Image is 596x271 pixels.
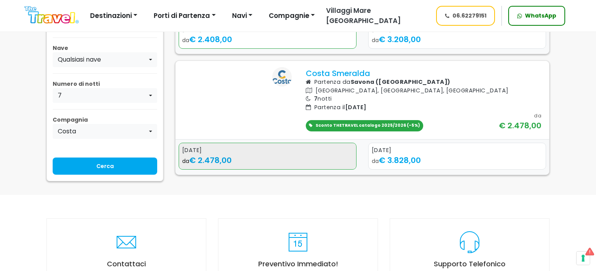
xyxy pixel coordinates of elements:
div: da [372,34,543,45]
h4: Contattaci [59,260,194,268]
div: Qualsiasi nave [58,55,147,64]
p: Costa Smeralda [306,69,541,78]
div: da [182,34,353,45]
h4: Preventivo Immediato! [230,260,366,268]
div: € 2.478,00 [499,120,541,131]
p: Nave [53,44,157,52]
p: Partenza da [306,78,541,87]
span: € 3.208,00 [379,34,421,45]
span: € 2.478,00 [189,155,232,166]
button: Navi [227,8,257,24]
span: € 2.408,00 [189,34,232,45]
div: 7 [58,91,147,100]
div: Costa [58,127,147,136]
a: [DATE] da€ 2.478,00 [179,143,357,170]
input: Cerca [53,158,157,175]
div: da [372,154,543,166]
p: Partenza il [306,103,541,112]
span: 06.62279151 [452,12,486,20]
a: 06.62279151 [436,6,495,26]
button: Qualsiasi nave [53,52,157,67]
button: Costa [53,124,157,139]
p: Compagnia [53,116,157,124]
p: notti [306,95,541,103]
a: Villaggi Mare [GEOGRAPHIC_DATA] [320,6,429,26]
span: € 3.828,00 [379,155,421,166]
b: Savona ([GEOGRAPHIC_DATA]) [351,78,451,86]
button: Destinazioni [85,8,142,24]
span: Villaggi Mare [GEOGRAPHIC_DATA] [326,6,401,25]
a: Costa Smeralda Partenza daSavona ([GEOGRAPHIC_DATA]) [GEOGRAPHIC_DATA], [GEOGRAPHIC_DATA], [GEOGR... [306,69,541,131]
span: [DATE] [345,103,367,111]
div: da [534,112,541,120]
img: costa logo [272,67,292,87]
span: Sconto THETRAVEL catalogo 2025/2026 (-5%) [316,122,420,128]
span: 7 [314,95,318,103]
div: [DATE] [182,146,353,155]
button: 7 [53,88,157,103]
p: Numero di notti [53,80,157,88]
a: WhatsApp [508,6,565,26]
span: WhatsApp [525,12,556,20]
p: [GEOGRAPHIC_DATA], [GEOGRAPHIC_DATA], [GEOGRAPHIC_DATA] [306,87,541,95]
div: [DATE] [372,146,543,155]
a: [DATE] da€ 2.408,00 [179,21,357,49]
img: Logo The Travel [25,6,79,24]
div: da [182,154,353,166]
a: [DATE] da€ 3.208,00 [368,21,546,49]
a: [DATE] da€ 3.828,00 [368,143,546,170]
button: Compagnie [264,8,320,24]
button: Porti di Partenza [149,8,220,24]
h4: Supporto Telefonico [402,260,537,268]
